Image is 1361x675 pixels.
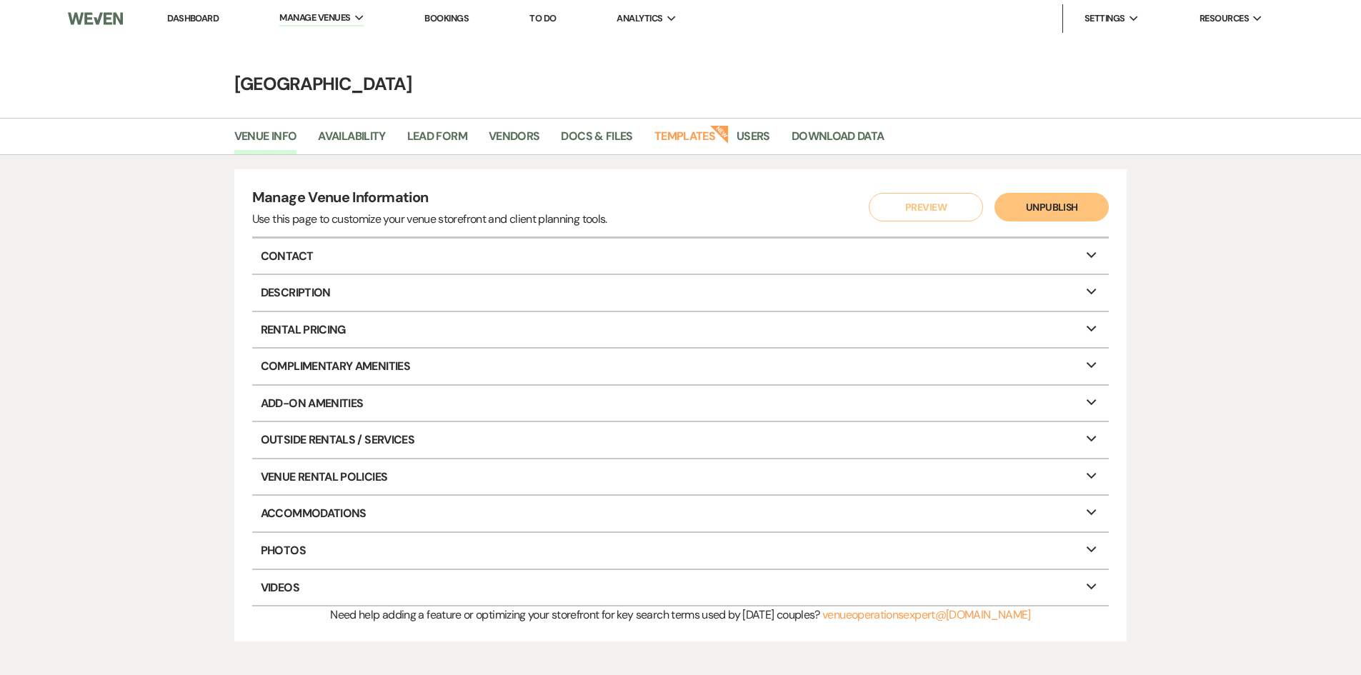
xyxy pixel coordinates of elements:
[737,127,770,154] a: Users
[654,127,715,154] a: Templates
[865,193,979,221] a: Preview
[252,239,1110,274] p: Contact
[279,11,350,25] span: Manage Venues
[252,211,607,228] div: Use this page to customize your venue storefront and client planning tools.
[252,422,1110,458] p: Outside Rentals / Services
[68,4,122,34] img: Weven Logo
[252,386,1110,421] p: Add-On Amenities
[252,349,1110,384] p: Complimentary Amenities
[252,312,1110,348] p: Rental Pricing
[709,124,729,144] strong: New
[167,12,219,24] a: Dashboard
[252,275,1110,311] p: Description
[252,459,1110,495] p: Venue Rental Policies
[869,193,983,221] button: Preview
[1085,11,1125,26] span: Settings
[792,127,884,154] a: Download Data
[330,607,819,622] span: Need help adding a feature or optimizing your storefront for key search terms used by [DATE] coup...
[166,71,1195,96] h4: [GEOGRAPHIC_DATA]
[252,570,1110,606] p: Videos
[234,127,297,154] a: Venue Info
[318,127,385,154] a: Availability
[561,127,632,154] a: Docs & Files
[1200,11,1249,26] span: Resources
[252,533,1110,569] p: Photos
[489,127,540,154] a: Vendors
[822,607,1031,622] a: venueoperationsexpert@[DOMAIN_NAME]
[252,187,607,211] h4: Manage Venue Information
[617,11,662,26] span: Analytics
[407,127,467,154] a: Lead Form
[994,193,1109,221] button: Unpublish
[252,496,1110,531] p: Accommodations
[529,12,556,24] a: To Do
[424,12,469,24] a: Bookings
